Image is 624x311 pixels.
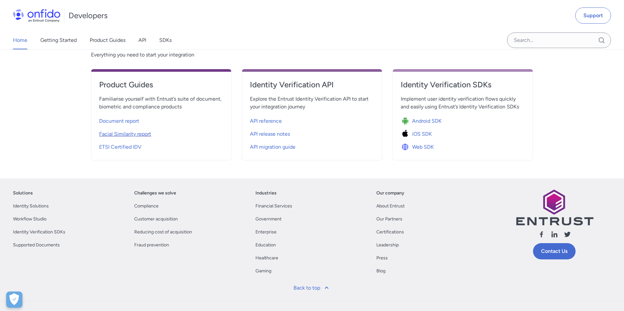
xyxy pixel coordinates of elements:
[412,130,432,138] span: iOS SDK
[99,113,223,126] a: Document report
[551,230,558,238] svg: Follow us linkedin
[6,292,22,308] button: Open Preferences
[376,267,385,275] a: Blog
[255,189,277,197] a: Industries
[412,143,434,151] span: Web SDK
[40,31,77,49] a: Getting Started
[13,31,27,49] a: Home
[99,143,141,151] span: ETSI Certified IDV
[538,230,545,238] svg: Follow us facebook
[412,117,442,125] span: Android SDK
[134,215,178,223] a: Customer acquisition
[13,189,33,197] a: Solutions
[134,241,169,249] a: Fraud prevention
[401,95,525,111] span: Implement user identity verification flows quickly and easily using Entrust’s Identity Verificati...
[401,126,525,139] a: Icon iOS SDKiOS SDK
[159,31,172,49] a: SDKs
[255,241,276,249] a: Education
[6,292,22,308] div: Cookie Preferences
[250,80,374,90] h4: Identity Verification API
[538,230,545,241] a: Follow us facebook
[401,113,525,126] a: Icon Android SDKAndroid SDK
[138,31,146,49] a: API
[401,143,412,152] img: Icon Web SDK
[376,228,404,236] a: Certifications
[250,113,374,126] a: API reference
[13,202,49,210] a: Identity Solutions
[99,126,223,139] a: Facial Similarity report
[575,7,611,24] a: Support
[250,130,290,138] span: API release notes
[250,80,374,95] a: Identity Verification API
[376,215,402,223] a: Our Partners
[533,243,576,259] a: Contact Us
[564,230,571,238] svg: Follow us X (Twitter)
[376,202,405,210] a: About Entrust
[99,80,223,95] a: Product Guides
[551,230,558,241] a: Follow us linkedin
[255,228,277,236] a: Enterprise
[250,95,374,111] span: Explore the Entrust Identity Verification API to start your integration journey
[564,230,571,241] a: Follow us X (Twitter)
[250,139,374,152] a: API migration guide
[401,130,412,139] img: Icon iOS SDK
[134,202,159,210] a: Compliance
[91,51,533,59] span: Everything you need to start your integration
[13,241,60,249] a: Supported Documents
[99,117,139,125] span: Document report
[376,241,399,249] a: Leadership
[134,189,176,197] a: Challenges we solve
[507,32,611,48] input: Onfido search input field
[255,202,292,210] a: Financial Services
[134,228,192,236] a: Reducing cost of acquisition
[99,130,151,138] span: Facial Similarity report
[13,215,46,223] a: Workflow Studio
[401,80,525,95] a: Identity Verification SDKs
[13,228,65,236] a: Identity Verification SDKs
[255,267,271,275] a: Gaming
[69,10,108,21] h1: Developers
[250,126,374,139] a: API release notes
[255,254,278,262] a: Healthcare
[255,215,281,223] a: Government
[250,143,295,151] span: API migration guide
[376,189,404,197] a: Our company
[13,9,60,22] img: Onfido Logo
[376,254,388,262] a: Press
[401,139,525,152] a: Icon Web SDKWeb SDK
[401,80,525,90] h4: Identity Verification SDKs
[250,117,282,125] span: API reference
[99,95,223,111] span: Familiarise yourself with Entrust’s suite of document, biometric and compliance products
[290,280,334,296] a: Back to top
[99,80,223,90] h4: Product Guides
[515,189,593,225] img: Entrust logo
[99,139,223,152] a: ETSI Certified IDV
[90,31,125,49] a: Product Guides
[401,117,412,126] img: Icon Android SDK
